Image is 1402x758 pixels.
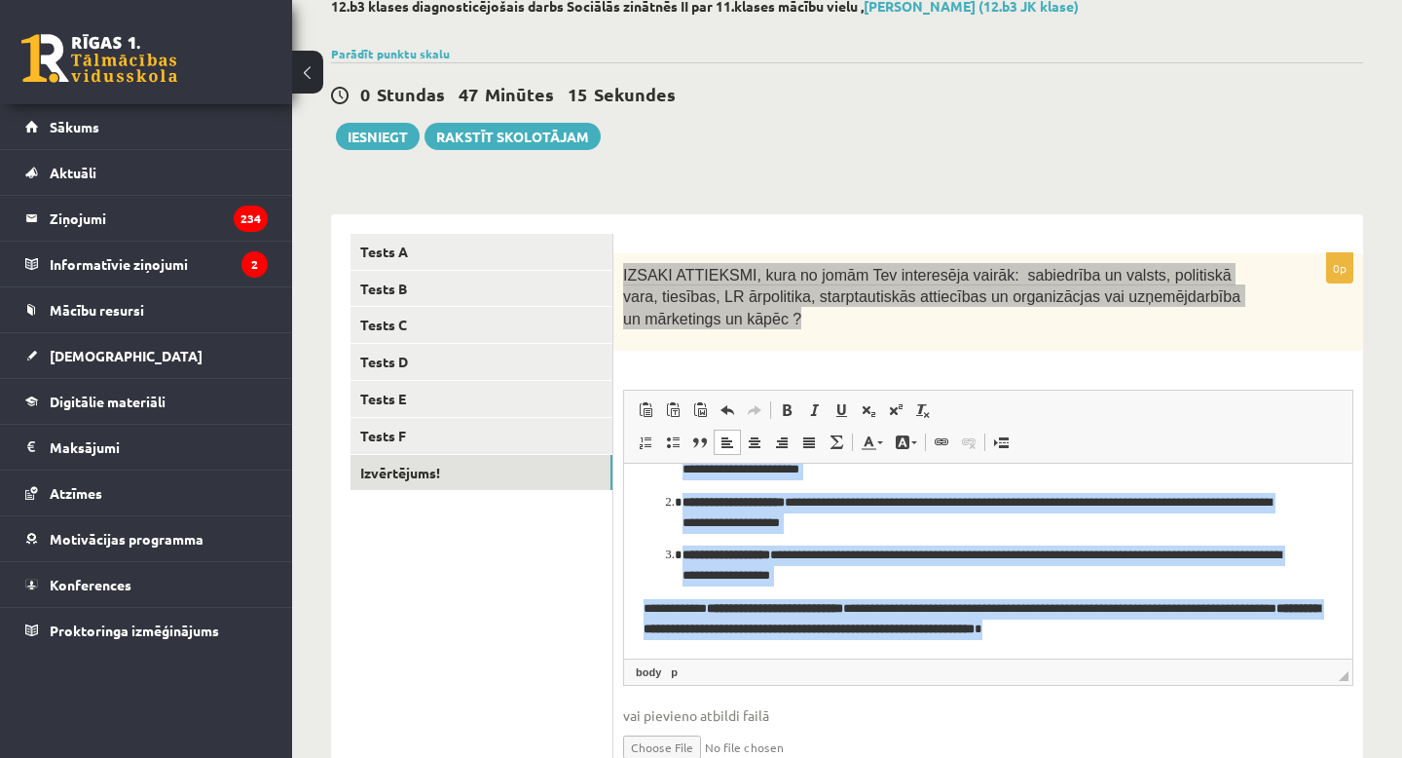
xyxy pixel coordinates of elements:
[768,430,795,455] a: Align Right
[25,196,268,241] a: Ziņojumi234
[350,271,612,307] a: Tests B
[50,393,166,410] span: Digitālie materiāli
[336,123,420,150] button: Iesniegt
[360,83,370,105] span: 0
[234,206,268,232] i: 234
[424,123,601,150] a: Rakstīt skolotājam
[50,347,203,364] span: [DEMOGRAPHIC_DATA]
[823,430,850,455] a: Math
[800,398,828,423] a: Italic (⌘+I)
[855,430,889,455] a: Text Colour
[25,150,268,195] a: Aktuāli
[632,663,665,681] a: body element
[659,398,686,423] a: Paste as plain text (⌘+⇧+V)
[25,379,268,424] a: Digitālie materiāli
[350,418,612,454] a: Tests F
[1339,671,1348,681] span: Drag to resize
[50,301,144,319] span: Mācību resursi
[624,464,1352,659] iframe: Rich Text Editor, wiswyg-editor-user-answer-47433897239920
[855,398,882,423] a: Subscript
[241,251,268,278] i: 2
[882,398,909,423] a: Superscript
[623,705,1353,726] span: vai pievieno atbildi failā
[485,83,554,105] span: Minūtes
[667,663,682,681] a: p element
[632,398,659,423] a: Paste (⌘+V)
[928,430,955,455] a: Link (⌘+K)
[25,562,268,607] a: Konferences
[623,267,1240,327] span: IZSAKI ATTIEKSMI, kura no jomām Tev interesēja vairāk: sabiedrība un valsts, politiskā vara, ties...
[714,430,741,455] a: Align Left
[568,83,587,105] span: 15
[714,398,741,423] a: Undo (⌘+Z)
[350,381,612,417] a: Tests E
[828,398,855,423] a: Underline (⌘+U)
[350,307,612,343] a: Tests C
[50,530,203,548] span: Motivācijas programma
[955,430,982,455] a: Unlink
[773,398,800,423] a: Bold (⌘+B)
[50,622,219,639] span: Proktoringa izmēģinājums
[594,83,676,105] span: Sekundes
[50,242,268,286] legend: Informatīvie ziņojumi
[350,234,612,270] a: Tests A
[350,455,612,491] a: Izvērtējums!
[50,484,102,502] span: Atzīmes
[909,398,937,423] a: Remove Format
[25,471,268,515] a: Atzīmes
[25,104,268,149] a: Sākums
[795,430,823,455] a: Justify
[350,344,612,380] a: Tests D
[741,430,768,455] a: Centre
[50,164,96,181] span: Aktuāli
[25,287,268,332] a: Mācību resursi
[987,430,1015,455] a: Insert Page Break for Printing
[50,118,99,135] span: Sākums
[686,398,714,423] a: Paste from Word
[25,608,268,653] a: Proktoringa izmēģinājums
[21,34,177,83] a: Rīgas 1. Tālmācības vidusskola
[50,425,268,470] legend: Maksājumi
[25,425,268,470] a: Maksājumi
[1326,252,1353,284] p: 0p
[889,430,923,455] a: Background Colour
[25,333,268,378] a: [DEMOGRAPHIC_DATA]
[25,242,268,286] a: Informatīvie ziņojumi2
[659,430,686,455] a: Insert/Remove Bulleted List
[632,430,659,455] a: Insert/Remove Numbered List
[686,430,714,455] a: Block Quote
[50,196,268,241] legend: Ziņojumi
[331,46,450,61] a: Parādīt punktu skalu
[377,83,445,105] span: Stundas
[741,398,768,423] a: Redo (⌘+Y)
[459,83,478,105] span: 47
[50,576,131,593] span: Konferences
[25,516,268,561] a: Motivācijas programma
